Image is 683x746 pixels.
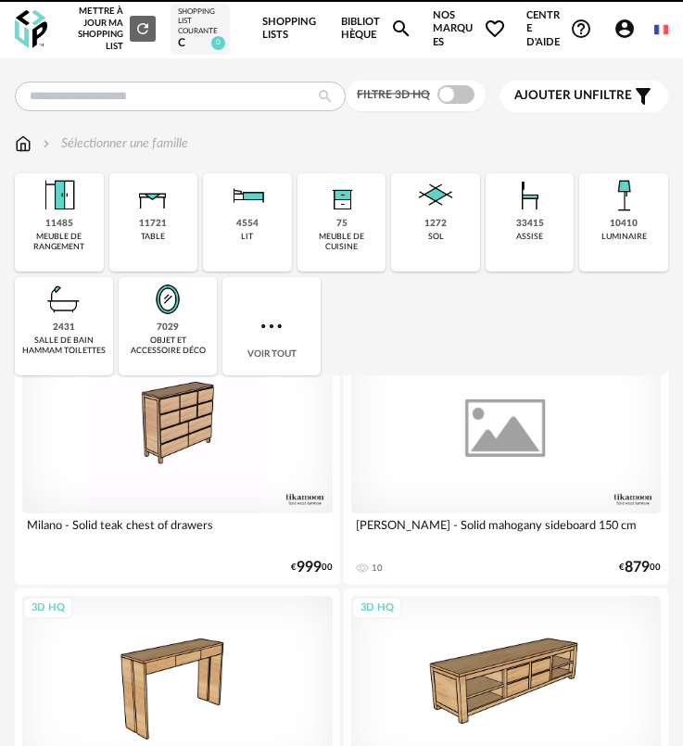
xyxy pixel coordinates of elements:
span: Heart Outline icon [484,18,506,40]
div: 1272 [424,218,447,230]
div: 3D HQ [352,597,402,620]
div: c [178,36,222,51]
span: Account Circle icon [613,18,636,40]
span: 879 [625,562,650,574]
a: Shopping List courante c 0 [178,7,222,51]
div: 10 [372,563,383,574]
span: Magnify icon [390,18,412,40]
div: meuble de rangement [20,232,98,253]
img: fr [654,22,668,36]
div: luminaire [601,232,647,242]
div: sol [428,232,444,242]
div: assise [516,232,543,242]
img: OXP [15,10,47,48]
div: Shopping List courante [178,7,222,36]
div: Milano - Solid teak chest of drawers [22,513,333,550]
img: Table.png [131,173,175,218]
div: objet et accessoire déco [124,335,211,357]
div: 2431 [53,322,75,334]
span: Filtre 3D HQ [357,89,430,100]
div: lit [241,232,253,242]
div: 3D HQ [23,597,73,620]
img: Meuble%20de%20rangement.png [37,173,82,218]
div: Mettre à jour ma Shopping List [68,6,156,52]
span: 999 [297,562,322,574]
span: Centre d'aideHelp Circle Outline icon [526,9,592,50]
div: 10410 [610,218,638,230]
div: 7029 [157,322,179,334]
img: Assise.png [508,173,552,218]
img: Rangement.png [320,173,364,218]
div: table [141,232,165,242]
img: Luminaire.png [601,173,646,218]
div: € 00 [619,562,661,574]
span: Help Circle Outline icon [570,18,592,40]
span: Filter icon [632,85,654,107]
img: svg+xml;base64,PHN2ZyB3aWR0aD0iMTYiIGhlaWdodD0iMTciIHZpZXdCb3g9IjAgMCAxNiAxNyIgZmlsbD0ibm9uZSIgeG... [15,134,32,153]
img: Salle%20de%20bain.png [42,277,86,322]
img: svg+xml;base64,PHN2ZyB3aWR0aD0iMTYiIGhlaWdodD0iMTYiIHZpZXdCb3g9IjAgMCAxNiAxNiIgZmlsbD0ibm9uZSIgeG... [39,134,54,153]
div: salle de bain hammam toilettes [20,335,108,357]
div: 75 [336,218,348,230]
div: 11721 [139,218,167,230]
a: 3D HQ Milano - Solid teak chest of drawers €99900 [15,332,340,585]
div: 4554 [236,218,259,230]
img: more.7b13dc1.svg [257,311,286,341]
div: 11485 [45,218,73,230]
div: 33415 [516,218,544,230]
div: meuble de cuisine [303,232,381,253]
img: Miroir.png [145,277,190,322]
a: 3D HQ [PERSON_NAME] - Solid mahogany sideboard 150 cm 10 €87900 [344,332,669,585]
span: filtre [514,88,632,104]
div: Voir tout [222,277,321,375]
span: Refresh icon [134,24,151,33]
span: Ajouter un [514,89,592,102]
div: Sélectionner une famille [39,134,188,153]
img: Sol.png [413,173,458,218]
img: Literie.png [225,173,270,218]
div: € 00 [291,562,333,574]
div: [PERSON_NAME] - Solid mahogany sideboard 150 cm [351,513,662,550]
span: Account Circle icon [613,18,644,40]
button: Ajouter unfiltre Filter icon [500,81,668,112]
span: 0 [211,36,225,50]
